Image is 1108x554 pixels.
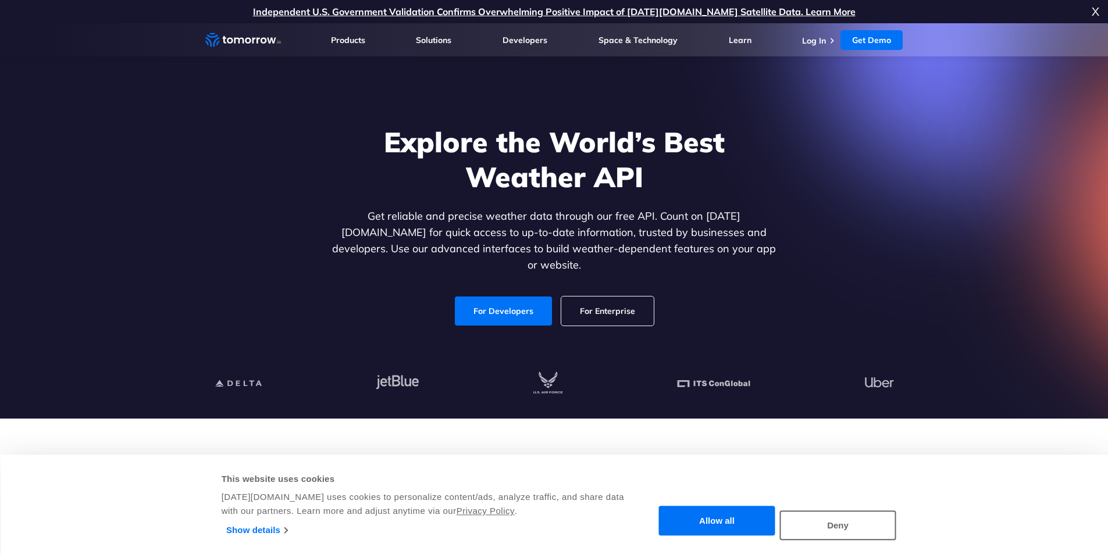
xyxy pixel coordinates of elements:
p: Get reliable and precise weather data through our free API. Count on [DATE][DOMAIN_NAME] for quic... [330,208,779,273]
a: Space & Technology [598,35,678,45]
a: For Enterprise [561,296,654,326]
div: [DATE][DOMAIN_NAME] uses cookies to personalize content/ads, analyze traffic, and share data with... [222,490,626,518]
a: Independent U.S. Government Validation Confirms Overwhelming Positive Impact of [DATE][DOMAIN_NAM... [253,6,856,17]
a: Privacy Policy [457,506,515,516]
a: Show details [226,521,287,539]
a: Log In [802,35,826,46]
button: Deny [780,510,896,540]
a: For Developers [455,296,552,326]
a: Get Demo [840,30,903,50]
a: Home link [205,31,281,49]
div: This website uses cookies [222,472,626,486]
a: Products [331,35,365,45]
button: Allow all [659,506,775,536]
a: Developers [503,35,547,45]
a: Solutions [416,35,451,45]
h1: Explore the World’s Best Weather API [330,124,779,194]
a: Learn [729,35,751,45]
